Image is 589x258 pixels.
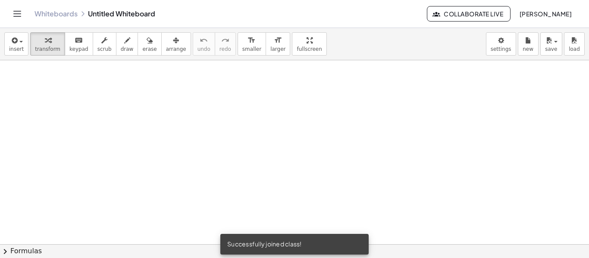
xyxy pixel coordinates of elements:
button: insert [4,32,28,56]
span: erase [142,46,157,52]
a: Whiteboards [34,9,78,18]
i: format_size [274,35,282,46]
button: fullscreen [292,32,326,56]
button: draw [116,32,138,56]
span: larger [270,46,285,52]
button: scrub [93,32,116,56]
span: save [545,46,557,52]
span: fullscreen [297,46,322,52]
span: [PERSON_NAME] [519,10,572,18]
span: insert [9,46,24,52]
span: settings [491,46,511,52]
span: draw [121,46,134,52]
button: erase [138,32,161,56]
button: new [518,32,539,56]
button: redoredo [215,32,236,56]
button: Collaborate Live [427,6,511,22]
div: Successfully joined class! [220,234,369,255]
button: transform [30,32,65,56]
span: keypad [69,46,88,52]
button: undoundo [193,32,215,56]
button: format_sizelarger [266,32,290,56]
i: keyboard [75,35,83,46]
span: Collaborate Live [434,10,503,18]
button: save [540,32,562,56]
span: transform [35,46,60,52]
i: format_size [248,35,256,46]
span: load [569,46,580,52]
i: redo [221,35,229,46]
button: settings [486,32,516,56]
span: scrub [97,46,112,52]
i: undo [200,35,208,46]
button: format_sizesmaller [238,32,266,56]
span: undo [197,46,210,52]
span: smaller [242,46,261,52]
span: new [523,46,533,52]
span: arrange [166,46,186,52]
button: arrange [161,32,191,56]
button: load [564,32,585,56]
span: redo [219,46,231,52]
button: Toggle navigation [10,7,24,21]
button: [PERSON_NAME] [512,6,579,22]
button: keyboardkeypad [65,32,93,56]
